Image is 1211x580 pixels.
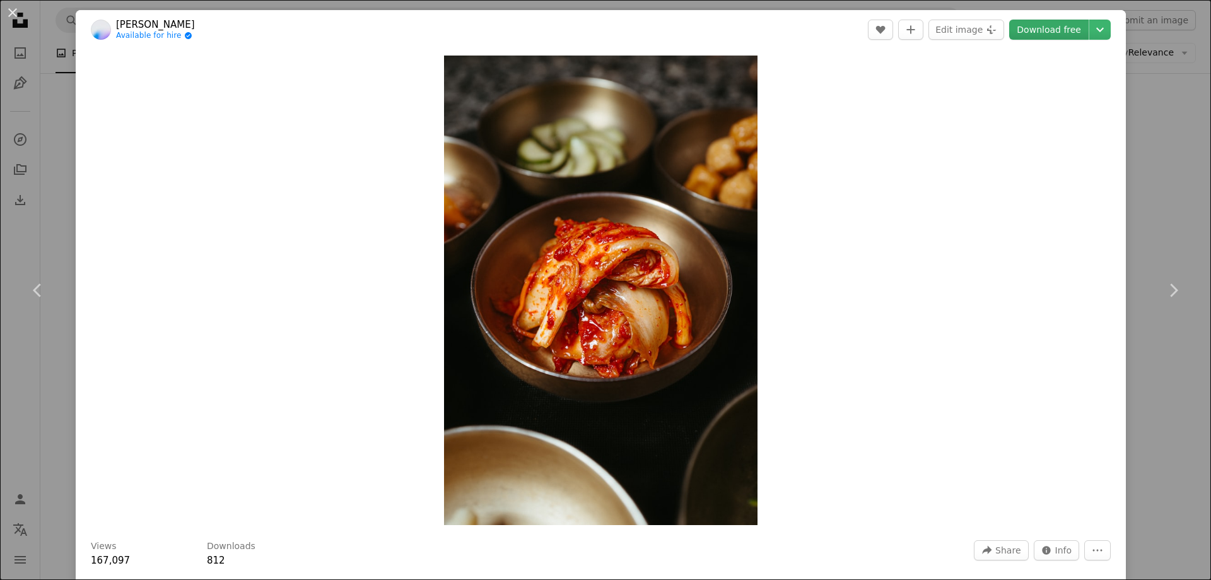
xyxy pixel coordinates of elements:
span: Info [1055,541,1072,560]
button: Add to Collection [898,20,923,40]
a: Download free [1009,20,1089,40]
button: Stats about this image [1034,540,1080,560]
button: Share this image [974,540,1028,560]
button: More Actions [1084,540,1111,560]
button: Edit image [928,20,1004,40]
span: 167,097 [91,555,130,566]
span: 812 [207,555,225,566]
button: Zoom in on this image [444,56,758,525]
img: Go to Daniel's profile [91,20,111,40]
span: Share [995,541,1021,560]
h3: Views [91,540,117,553]
h3: Downloads [207,540,255,553]
a: Available for hire [116,31,195,41]
a: [PERSON_NAME] [116,18,195,31]
button: Choose download size [1089,20,1111,40]
button: Like [868,20,893,40]
a: Next [1135,230,1211,351]
img: a table topped with bowls filled with food [444,56,758,525]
